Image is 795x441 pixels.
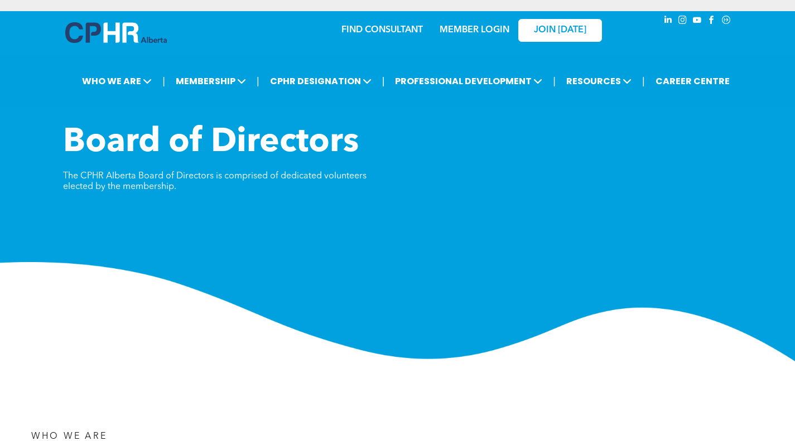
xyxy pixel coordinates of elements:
[341,26,423,35] a: FIND CONSULTANT
[691,14,704,29] a: youtube
[720,14,733,29] a: Social network
[677,14,689,29] a: instagram
[63,172,367,191] span: The CPHR Alberta Board of Directors is comprised of dedicated volunteers elected by the membership.
[392,71,546,91] span: PROFESSIONAL DEVELOPMENT
[662,14,674,29] a: linkedin
[63,126,359,159] span: Board of Directors
[267,71,375,91] span: CPHR DESIGNATION
[162,70,165,93] li: |
[518,19,602,42] a: JOIN [DATE]
[382,70,385,93] li: |
[534,25,586,36] span: JOIN [DATE]
[172,71,249,91] span: MEMBERSHIP
[79,71,155,91] span: WHO WE ARE
[440,26,509,35] a: MEMBER LOGIN
[257,70,259,93] li: |
[652,71,733,91] a: CAREER CENTRE
[706,14,718,29] a: facebook
[563,71,635,91] span: RESOURCES
[642,70,645,93] li: |
[65,22,167,43] img: A blue and white logo for cp alberta
[553,70,556,93] li: |
[31,432,107,441] span: WHO WE ARE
